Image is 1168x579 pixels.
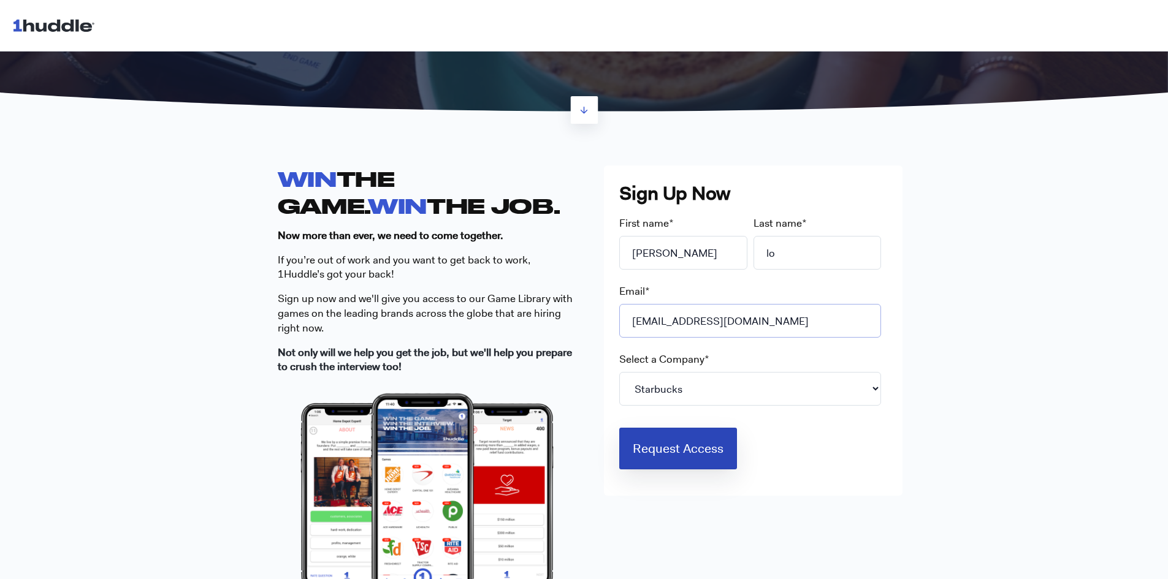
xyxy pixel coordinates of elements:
[278,229,503,242] strong: Now more than ever, we need to come together.
[619,284,645,298] span: Email
[278,167,337,191] span: WIN
[619,216,669,230] span: First name
[278,253,530,281] span: If you’re out of work and you want to get back to work, 1Huddle’s got your back!
[368,194,427,218] span: WIN
[619,428,737,469] input: Request Access
[619,352,704,366] span: Select a Company
[12,13,100,37] img: 1huddle
[278,167,560,217] strong: THE GAME. THE JOB.
[278,292,576,335] p: S
[278,346,572,374] strong: Not only will we help you get the job, but we'll help you prepare to crush the interview too!
[278,292,573,335] span: ign up now and we'll give you access to our Game Library with games on the leading brands across ...
[754,216,802,230] span: Last name
[619,181,887,206] h3: Sign Up Now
